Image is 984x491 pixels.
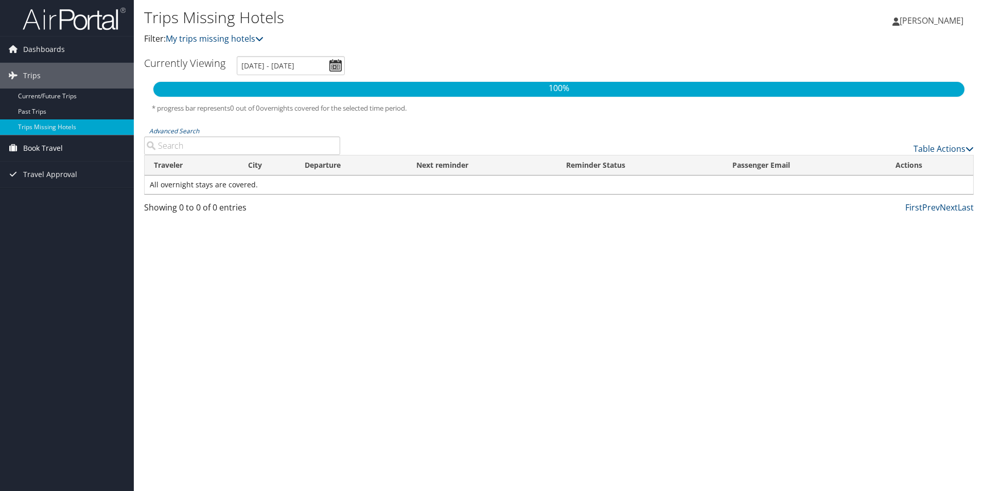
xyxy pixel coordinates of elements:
[23,7,126,31] img: airportal-logo.png
[905,202,922,213] a: First
[958,202,974,213] a: Last
[940,202,958,213] a: Next
[723,155,886,176] th: Passenger Email: activate to sort column ascending
[922,202,940,213] a: Prev
[166,33,263,44] a: My trips missing hotels
[153,82,964,95] p: 100%
[145,176,973,194] td: All overnight stays are covered.
[144,136,340,155] input: Advanced Search
[886,155,973,176] th: Actions
[144,7,697,28] h1: Trips Missing Hotels
[144,201,340,219] div: Showing 0 to 0 of 0 entries
[913,143,974,154] a: Table Actions
[23,135,63,161] span: Book Travel
[557,155,724,176] th: Reminder Status
[407,155,557,176] th: Next reminder
[239,155,295,176] th: City: activate to sort column ascending
[144,32,697,46] p: Filter:
[295,155,407,176] th: Departure: activate to sort column descending
[23,37,65,62] span: Dashboards
[23,63,41,89] span: Trips
[237,56,345,75] input: [DATE] - [DATE]
[900,15,963,26] span: [PERSON_NAME]
[230,103,260,113] span: 0 out of 0
[152,103,966,113] h5: * progress bar represents overnights covered for the selected time period.
[892,5,974,36] a: [PERSON_NAME]
[23,162,77,187] span: Travel Approval
[145,155,239,176] th: Traveler: activate to sort column ascending
[144,56,225,70] h3: Currently Viewing
[149,127,199,135] a: Advanced Search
